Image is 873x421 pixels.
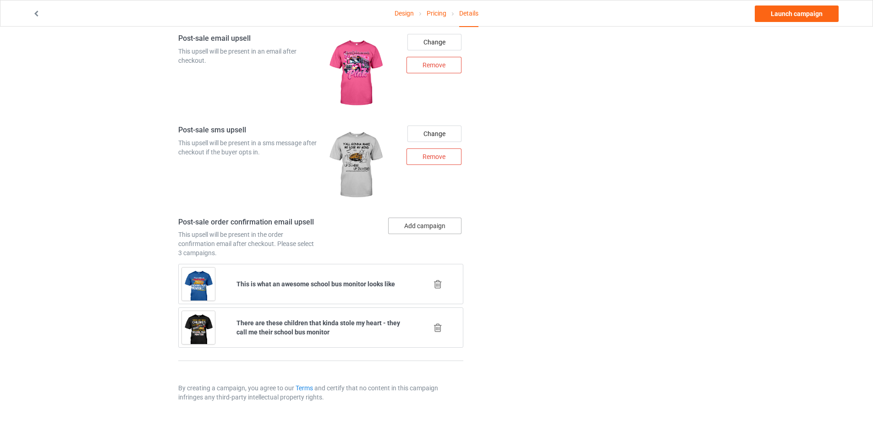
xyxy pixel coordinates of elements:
[407,34,461,50] div: Change
[324,126,387,204] img: regular.jpg
[395,0,414,26] a: Design
[407,126,461,142] div: Change
[427,0,446,26] a: Pricing
[178,34,318,44] h4: Post-sale email upsell
[236,280,395,288] b: This is what an awesome school bus monitor looks like
[459,0,478,27] div: Details
[178,47,318,65] div: This upsell will be present in an email after checkout.
[236,319,400,336] b: There are these children that kinda stole my heart - they call me their school bus monitor
[755,5,839,22] a: Launch campaign
[406,57,461,73] div: Remove
[178,230,318,257] div: This upsell will be present in the order confirmation email after checkout. Please select 3 campa...
[324,34,387,113] img: regular.jpg
[388,218,461,234] button: Add campaign
[296,384,313,392] a: Terms
[178,218,318,227] h4: Post-sale order confirmation email upsell
[178,383,463,402] p: By creating a campaign, you agree to our and certify that no content in this campaign infringes a...
[178,138,318,157] div: This upsell will be present in a sms message after checkout if the buyer opts in.
[406,148,461,165] div: Remove
[178,126,318,135] h4: Post-sale sms upsell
